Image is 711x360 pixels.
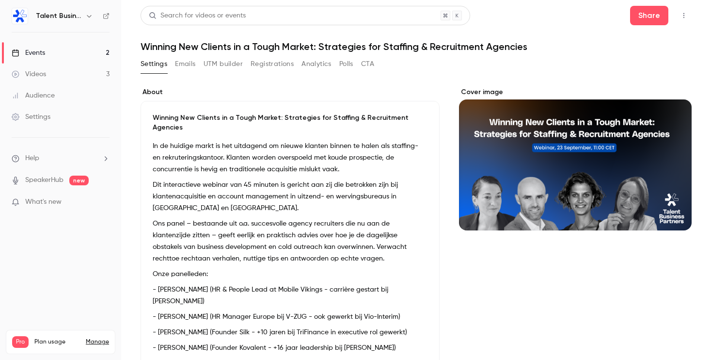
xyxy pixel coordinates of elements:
[12,153,110,164] li: help-dropdown-opener
[12,91,55,100] div: Audience
[86,338,109,346] a: Manage
[361,56,374,72] button: CTA
[12,69,46,79] div: Videos
[25,153,39,164] span: Help
[141,56,167,72] button: Settings
[204,56,243,72] button: UTM builder
[153,327,427,338] p: - [PERSON_NAME] (Founder Silk - +10 jaren bij TriFinance in executive rol gewerkt)
[153,342,427,354] p: - [PERSON_NAME] (Founder Kovalent - +16 jaar leadership bij [PERSON_NAME])
[153,284,427,307] p: - [PERSON_NAME] (HR & People Lead at Mobile Vikings - carrière gestart bij [PERSON_NAME])
[34,338,80,346] span: Plan usage
[251,56,294,72] button: Registrations
[153,113,427,132] p: Winning New Clients in a Tough Market: Strategies for Staffing & Recruitment Agencies
[36,11,81,21] h6: Talent Business Partners
[12,8,28,24] img: Talent Business Partners
[12,112,50,122] div: Settings
[153,218,427,264] p: Ons panel – bestaande uit o.a. succesvolle agency recruiters die nu aan de klantenzijde zitten – ...
[459,87,692,97] label: Cover image
[301,56,332,72] button: Analytics
[98,198,110,207] iframe: Noticeable Trigger
[339,56,353,72] button: Polls
[12,336,29,348] span: Pro
[153,179,427,214] p: Dit interactieve webinar van 45 minuten is gericht aan zij die betrokken zijn bij klantenacquisit...
[69,176,89,185] span: new
[141,41,692,52] h1: Winning New Clients in a Tough Market: Strategies for Staffing & Recruitment Agencies
[141,87,440,97] label: About
[25,175,63,185] a: SpeakerHub
[175,56,195,72] button: Emails
[25,197,62,207] span: What's new
[153,140,427,175] p: In de huidige markt is het uitdagend om nieuwe klanten binnen te halen als staffing- en rekruteri...
[153,268,427,280] p: Onze panelleden:
[149,11,246,21] div: Search for videos or events
[459,87,692,230] section: Cover image
[630,6,668,25] button: Share
[153,311,427,323] p: - [PERSON_NAME] (HR Manager Europe bij V-ZUG - ook gewerkt bij Vio-Interim)
[12,48,45,58] div: Events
